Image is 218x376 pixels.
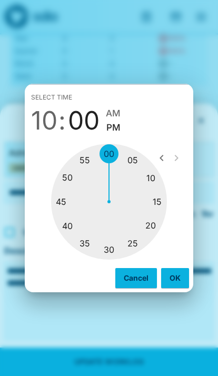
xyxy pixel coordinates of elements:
[151,147,172,169] button: open previous view
[106,121,121,135] button: PM
[58,106,66,135] span: :
[106,106,121,121] button: AM
[31,89,72,106] span: Select time
[31,106,57,135] button: 10
[161,268,189,288] button: OK
[115,268,157,288] button: Cancel
[68,106,100,135] button: 00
